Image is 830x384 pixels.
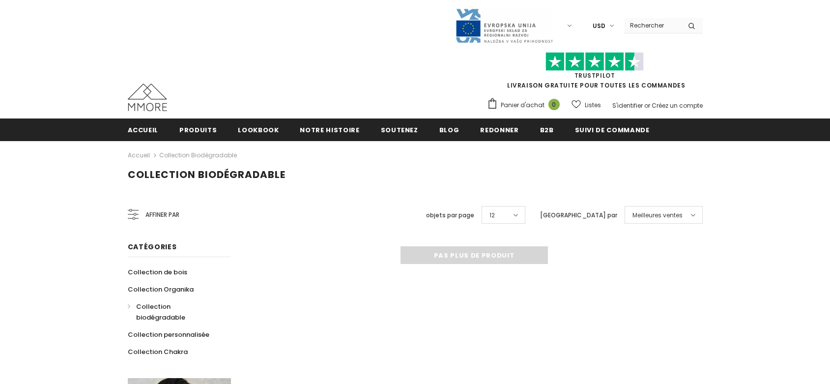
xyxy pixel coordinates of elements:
[455,21,553,30] a: Javni Razpis
[381,125,418,135] span: soutenez
[128,125,159,135] span: Accueil
[238,125,279,135] span: Lookbook
[574,71,615,80] a: TrustPilot
[439,125,459,135] span: Blog
[489,210,495,220] span: 12
[624,18,681,32] input: Search Site
[545,52,644,71] img: Faites confiance aux étoiles pilotes
[381,118,418,141] a: soutenez
[487,98,565,113] a: Panier d'achat 0
[128,264,187,281] a: Collection de bois
[439,118,459,141] a: Blog
[300,125,359,135] span: Notre histoire
[593,21,605,31] span: USD
[540,125,554,135] span: B2B
[300,118,359,141] a: Notre histoire
[426,210,474,220] label: objets par page
[128,267,187,277] span: Collection de bois
[179,125,217,135] span: Produits
[575,125,650,135] span: Suivi de commande
[128,330,209,339] span: Collection personnalisée
[128,149,150,161] a: Accueil
[487,57,703,89] span: LIVRAISON GRATUITE POUR TOUTES LES COMMANDES
[612,101,643,110] a: S'identifier
[128,298,220,326] a: Collection biodégradable
[159,151,237,159] a: Collection biodégradable
[179,118,217,141] a: Produits
[128,281,194,298] a: Collection Organika
[652,101,703,110] a: Créez un compte
[572,96,601,114] a: Listes
[128,343,188,360] a: Collection Chakra
[632,210,683,220] span: Meilleures ventes
[575,118,650,141] a: Suivi de commande
[455,8,553,44] img: Javni Razpis
[480,118,518,141] a: Redonner
[145,209,179,220] span: Affiner par
[128,285,194,294] span: Collection Organika
[644,101,650,110] span: or
[128,347,188,356] span: Collection Chakra
[128,242,177,252] span: Catégories
[540,118,554,141] a: B2B
[128,118,159,141] a: Accueil
[585,100,601,110] span: Listes
[548,99,560,110] span: 0
[501,100,544,110] span: Panier d'achat
[128,168,286,181] span: Collection biodégradable
[540,210,617,220] label: [GEOGRAPHIC_DATA] par
[238,118,279,141] a: Lookbook
[480,125,518,135] span: Redonner
[128,84,167,111] img: Cas MMORE
[128,326,209,343] a: Collection personnalisée
[136,302,185,322] span: Collection biodégradable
